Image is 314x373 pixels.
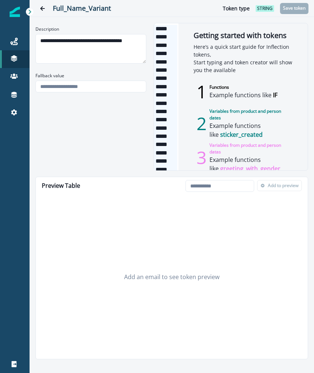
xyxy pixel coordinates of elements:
[280,3,308,14] button: Save token
[35,72,64,79] p: Fallback value
[209,121,293,139] p: Example functions like
[194,110,209,137] p: 2
[283,6,306,11] p: Save token
[124,272,219,281] p: Add an email to see token preview
[223,4,250,12] p: Token type
[257,180,302,191] button: Add to preview
[35,1,50,16] button: Go back
[194,31,293,40] h2: Getting started with tokens
[194,78,209,105] p: 1
[209,142,293,155] p: Variables from product and person datas
[194,43,293,74] p: Here’s a quick start guide for Inflection tokens, Start typing and token creator will show you th...
[273,91,277,99] span: IF
[39,179,83,192] h2: Preview Table
[268,183,298,188] p: Add to preview
[10,7,20,17] img: Inflection
[209,108,293,121] p: Variables from product and person dates
[53,4,208,13] h2: Full_Name_Variant
[209,91,277,99] p: Example functions like
[220,165,280,173] span: greeting_with_gender
[209,155,293,173] p: Example functions like
[35,26,59,33] p: Description
[256,5,274,12] span: string
[194,144,209,171] p: 3
[220,130,263,139] span: sticker_created
[209,84,277,91] p: Functions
